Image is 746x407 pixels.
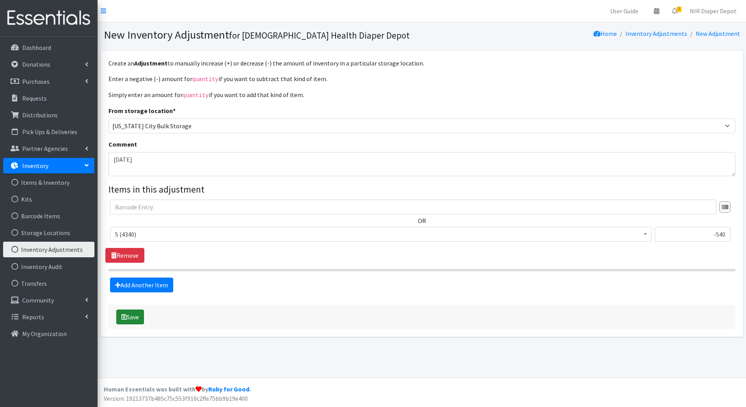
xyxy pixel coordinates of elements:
[134,59,167,67] strong: Adjustment
[3,175,94,190] a: Items & Inventory
[183,92,209,99] code: quantity
[104,28,419,42] h1: New Inventory Adjustment
[3,225,94,241] a: Storage Locations
[108,90,735,100] p: Simply enter an amount for if you want to add that kind of item.
[3,107,94,123] a: Distributions
[110,227,652,242] span: 5 (4340)
[666,3,684,19] a: 3
[22,60,50,68] p: Donations
[625,30,687,37] a: Inventory Adjustments
[104,395,248,402] span: Version: 19213737b485c75c553f910c2ffe75bb9b19e400
[3,242,94,257] a: Inventory Adjustments
[3,90,94,106] a: Requests
[3,208,94,224] a: Barcode Items
[108,140,137,149] label: Comment
[3,124,94,140] a: Pick Ups & Deliveries
[22,313,44,321] p: Reports
[3,57,94,72] a: Donations
[116,310,144,324] button: Save
[3,259,94,274] a: Inventory Audit
[105,248,144,263] a: Remove
[604,3,645,19] a: User Guide
[593,30,617,37] a: Home
[22,330,67,338] p: My Organization
[22,111,58,119] p: Distributions
[108,106,176,115] label: From storage location
[3,326,94,342] a: My Organization
[3,309,94,325] a: Reports
[115,229,647,240] span: 5 (4340)
[208,385,249,393] a: Ruby for Good
[418,216,426,225] label: OR
[108,58,735,68] p: Create an to manually increase (+) or decrease (-) the amount of inventory in a particular storag...
[22,162,48,170] p: Inventory
[108,182,735,196] legend: Items in this adjustment
[229,30,410,41] small: for [DEMOGRAPHIC_DATA] Health Diaper Depot
[3,40,94,55] a: Dashboard
[110,278,173,292] a: Add Another Item
[655,227,730,242] input: Quantity
[3,292,94,308] a: Community
[104,385,251,393] strong: Human Essentials was built with by .
[3,276,94,291] a: Transfers
[696,30,740,37] a: New Adjustment
[3,74,94,89] a: Purchases
[22,145,68,152] p: Partner Agencies
[3,191,94,207] a: Kits
[3,141,94,156] a: Partner Agencies
[192,76,218,83] code: quantity
[677,7,682,12] span: 3
[110,200,716,214] input: Barcode Entry
[3,5,94,31] img: HumanEssentials
[108,74,735,84] p: Enter a negative (-) amount for if you want to subtract that kind of item.
[22,78,50,85] p: Purchases
[22,296,54,304] p: Community
[22,128,77,136] p: Pick Ups & Deliveries
[684,3,743,19] a: NIR Diaper Depot
[3,158,94,173] a: Inventory
[22,94,47,102] p: Requests
[173,107,176,115] abbr: required
[22,44,51,51] p: Dashboard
